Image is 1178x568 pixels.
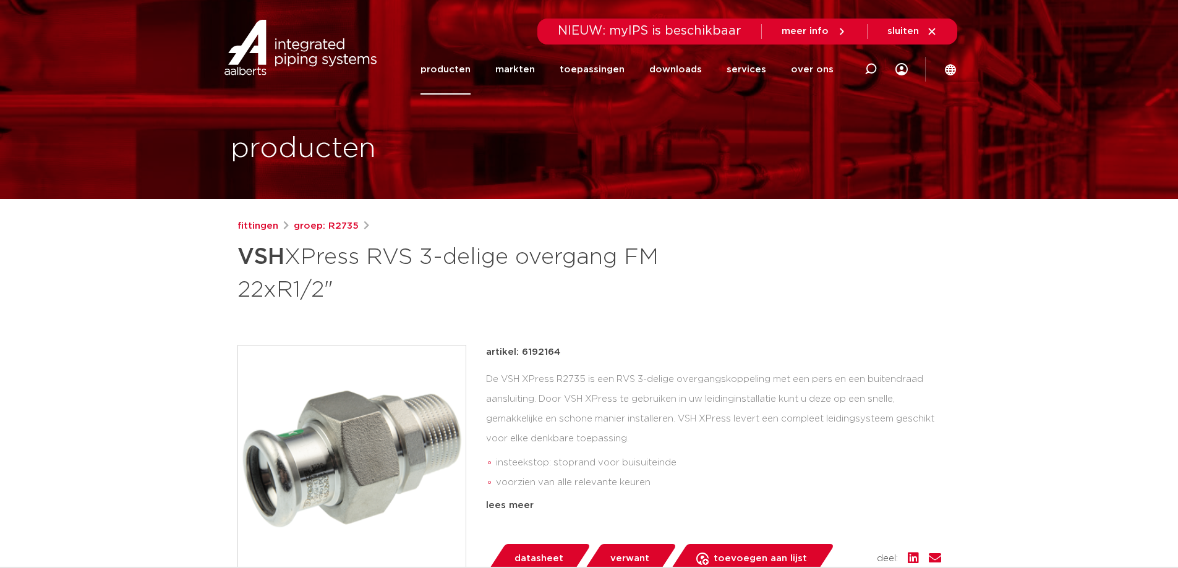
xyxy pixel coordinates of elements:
a: services [727,45,766,95]
span: meer info [782,27,829,36]
a: markten [495,45,535,95]
div: De VSH XPress R2735 is een RVS 3-delige overgangskoppeling met een pers en een buitendraad aanslu... [486,370,941,493]
li: voorzien van alle relevante keuren [496,473,941,493]
a: fittingen [237,219,278,234]
a: meer info [782,26,847,37]
a: sluiten [887,26,937,37]
span: deel: [877,551,898,566]
li: Leak Before Pressed-functie [496,493,941,512]
h1: XPress RVS 3-delige overgang FM 22xR1/2" [237,239,702,305]
div: my IPS [895,45,908,95]
strong: VSH [237,246,284,268]
a: toepassingen [560,45,625,95]
span: NIEUW: myIPS is beschikbaar [558,25,741,37]
p: artikel: 6192164 [486,345,560,360]
li: insteekstop: stoprand voor buisuiteinde [496,453,941,473]
a: downloads [649,45,702,95]
span: sluiten [887,27,919,36]
h1: producten [231,129,376,169]
a: groep: R2735 [294,219,359,234]
nav: Menu [420,45,834,95]
a: over ons [791,45,834,95]
a: producten [420,45,471,95]
div: lees meer [486,498,941,513]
